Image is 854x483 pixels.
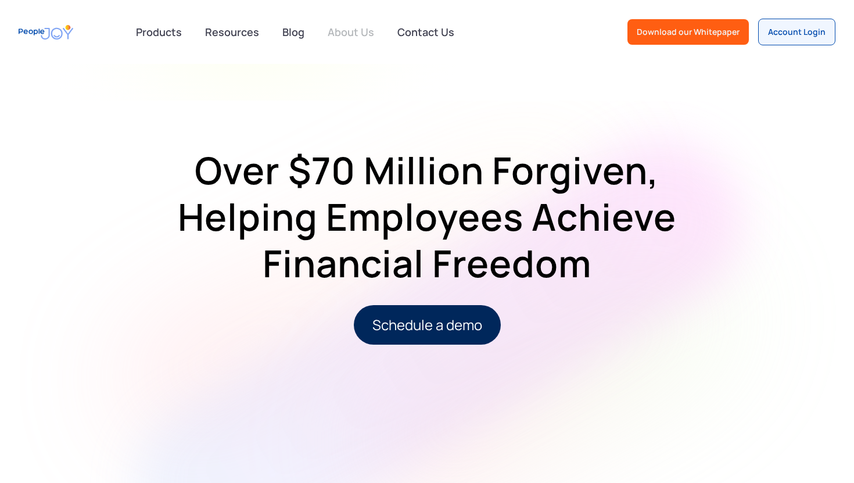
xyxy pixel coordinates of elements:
a: Account Login [758,19,835,45]
a: Blog [275,19,311,45]
a: About Us [321,19,381,45]
a: home [19,19,73,45]
h2: Over $70 Million Forgiven, Helping Employees Achieve Financial Freedom [137,147,717,287]
a: Download our Whitepaper [627,19,749,45]
a: Contact Us [390,19,461,45]
div: Products [129,20,189,44]
div: Download our Whitepaper [637,26,740,38]
div: Account Login [768,26,826,38]
a: Resources [198,19,266,45]
a: Schedule a demo [354,305,501,345]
